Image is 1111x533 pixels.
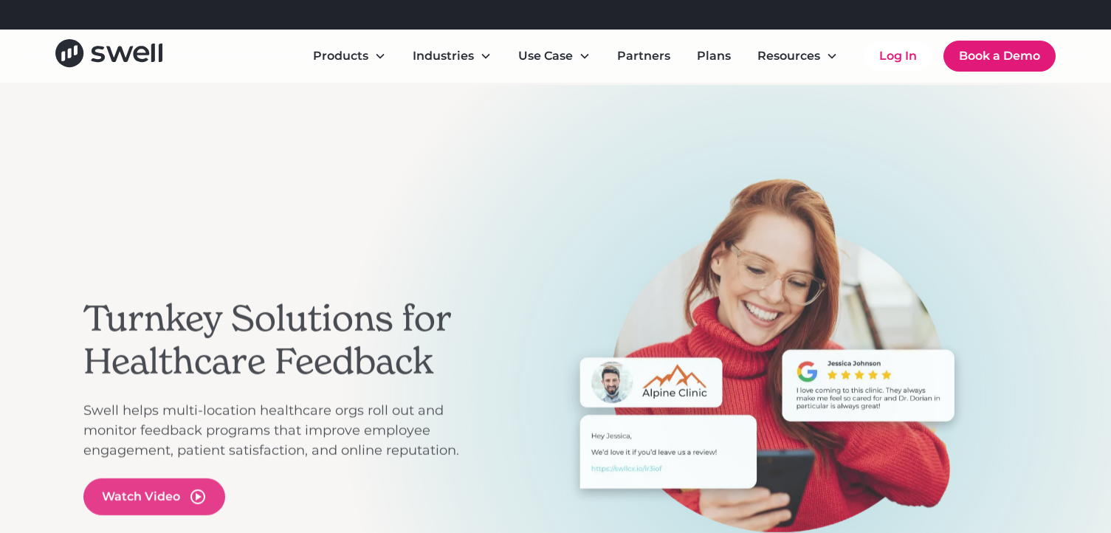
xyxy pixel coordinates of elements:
[757,47,820,65] div: Resources
[864,41,932,71] a: Log In
[83,478,225,515] a: open lightbox
[605,41,682,71] a: Partners
[413,47,474,65] div: Industries
[102,487,180,505] div: Watch Video
[518,47,573,65] div: Use Case
[401,41,503,71] div: Industries
[685,41,743,71] a: Plans
[83,298,482,382] h2: Turnkey Solutions for Healthcare Feedback
[55,39,162,72] a: home
[301,41,398,71] div: Products
[943,41,1056,72] a: Book a Demo
[506,41,602,71] div: Use Case
[746,41,850,71] div: Resources
[313,47,368,65] div: Products
[83,400,482,460] p: Swell helps multi-location healthcare orgs roll out and monitor feedback programs that improve em...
